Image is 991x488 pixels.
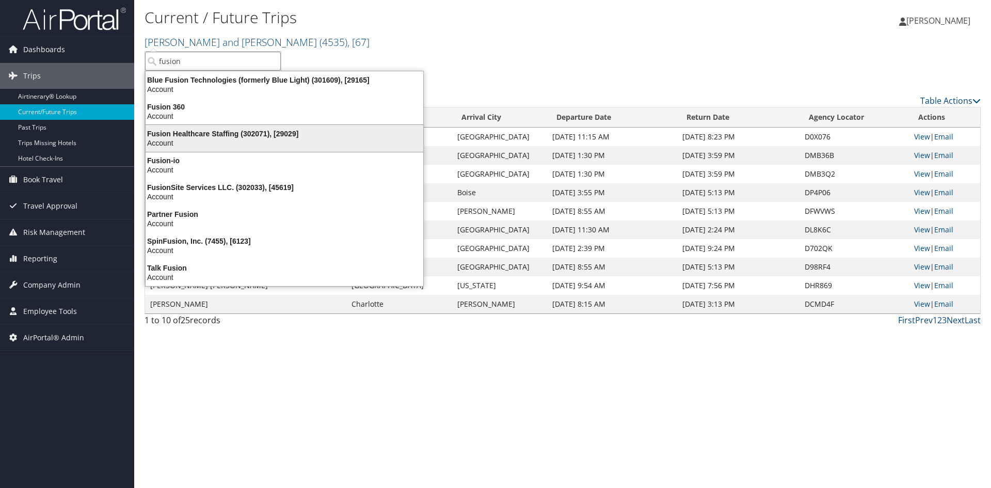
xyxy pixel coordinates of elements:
a: View [914,225,930,234]
td: [GEOGRAPHIC_DATA] [452,128,547,146]
a: View [914,299,930,309]
td: [DATE] 2:39 PM [547,239,677,258]
td: [DATE] 3:59 PM [677,146,800,165]
span: Dashboards [23,37,65,62]
img: airportal-logo.png [23,7,126,31]
td: | [909,258,980,276]
div: Partner Fusion [139,210,429,219]
td: | [909,276,980,295]
a: 2 [937,314,942,326]
a: [PERSON_NAME] [899,5,981,36]
span: Travel Approval [23,193,77,219]
a: 1 [933,314,937,326]
td: [DATE] 3:55 PM [547,183,677,202]
a: Email [934,243,953,253]
td: DFWVWS [800,202,909,221]
div: Account [139,273,429,282]
span: [PERSON_NAME] [906,15,970,26]
th: Arrival City: activate to sort column ascending [452,107,547,128]
td: [DATE] 5:13 PM [677,258,800,276]
a: View [914,187,930,197]
a: View [914,262,930,272]
td: [DATE] 3:59 PM [677,165,800,183]
a: Email [934,280,953,290]
p: Filter: [145,54,702,68]
td: [DATE] 7:56 PM [677,276,800,295]
div: Account [139,138,429,148]
td: [DATE] 11:30 AM [547,221,677,239]
td: | [909,146,980,165]
span: Book Travel [23,167,63,193]
a: View [914,150,930,160]
td: Boise [452,183,547,202]
a: Prev [915,314,933,326]
td: [PERSON_NAME] [452,202,547,221]
td: DHR869 [800,276,909,295]
td: [DATE] 1:30 PM [547,146,677,165]
a: Next [947,314,965,326]
td: | [909,202,980,221]
a: Email [934,132,953,141]
td: [DATE] 3:13 PM [677,295,800,313]
td: [GEOGRAPHIC_DATA] [452,146,547,165]
span: Risk Management [23,219,85,245]
td: | [909,128,980,146]
h1: Current / Future Trips [145,7,702,28]
td: [DATE] 1:30 PM [547,165,677,183]
td: [GEOGRAPHIC_DATA] [452,165,547,183]
a: Email [934,187,953,197]
td: [DATE] 8:55 AM [547,258,677,276]
a: 3 [942,314,947,326]
td: | [909,183,980,202]
div: Account [139,85,429,94]
div: Fusion Healthcare Staffing (302071), [29029] [139,129,429,138]
a: Email [934,262,953,272]
td: D0X076 [800,128,909,146]
a: Email [934,225,953,234]
td: [GEOGRAPHIC_DATA] [452,258,547,276]
a: Email [934,150,953,160]
td: | [909,239,980,258]
td: DL8K6C [800,221,909,239]
td: [DATE] 2:24 PM [677,221,800,239]
a: Email [934,299,953,309]
div: Fusion 360 [139,102,429,112]
td: [DATE] 8:55 AM [547,202,677,221]
div: Account [139,246,429,255]
td: [US_STATE] [452,276,547,295]
td: DMB3Q2 [800,165,909,183]
td: | [909,295,980,313]
span: , [ 67 ] [347,35,370,49]
a: View [914,243,930,253]
span: 25 [181,314,190,326]
span: ( 4535 ) [319,35,347,49]
a: View [914,169,930,179]
td: [GEOGRAPHIC_DATA] [452,239,547,258]
td: [DATE] 5:13 PM [677,183,800,202]
td: [DATE] 8:23 PM [677,128,800,146]
td: DMB36B [800,146,909,165]
td: DCMD4F [800,295,909,313]
div: Account [139,219,429,228]
td: D98RF4 [800,258,909,276]
div: FusionSite Services LLC. (302033), [45619] [139,183,429,192]
span: AirPortal® Admin [23,325,84,351]
div: Account [139,192,429,201]
td: D702QK [800,239,909,258]
td: Charlotte [346,295,452,313]
span: Employee Tools [23,298,77,324]
div: Talk Fusion [139,263,429,273]
th: Actions [909,107,980,128]
a: Table Actions [920,95,981,106]
div: Account [139,165,429,175]
td: [DATE] 8:15 AM [547,295,677,313]
a: View [914,132,930,141]
th: Return Date: activate to sort column ascending [677,107,800,128]
td: DP4P06 [800,183,909,202]
div: Blue Fusion Technologies (formerly Blue Light) (301609), [29165] [139,75,429,85]
span: Trips [23,63,41,89]
td: [DATE] 5:13 PM [677,202,800,221]
a: Email [934,206,953,216]
a: Email [934,169,953,179]
div: SpinFusion, Inc. (7455), [6123] [139,237,429,246]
